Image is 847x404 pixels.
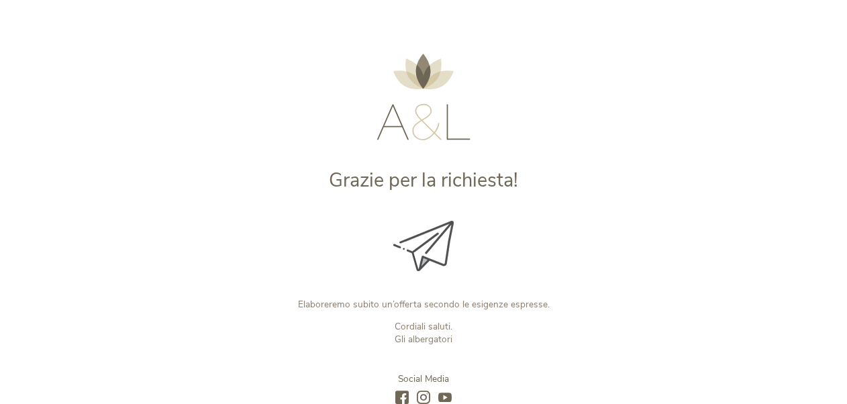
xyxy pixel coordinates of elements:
[398,372,449,385] span: Social Media
[393,221,454,271] img: Grazie per la richiesta!
[377,54,470,140] img: AMONTI & LUNARIS Wellnessresort
[199,320,648,346] p: Cordiali saluti. Gli albergatori
[199,298,648,311] p: Elaboreremo subito un’offerta secondo le esigenze espresse.
[329,167,518,193] span: Grazie per la richiesta!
